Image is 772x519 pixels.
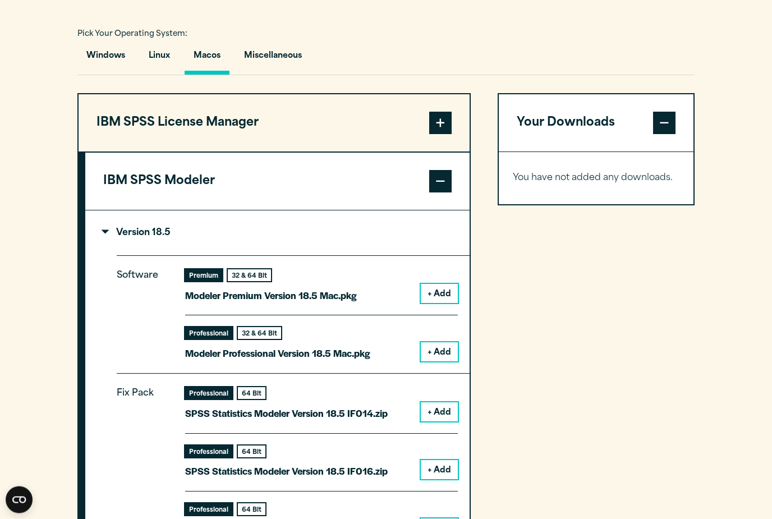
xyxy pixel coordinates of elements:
summary: Version 18.5 [85,211,470,256]
p: You have not added any downloads. [513,171,679,187]
button: IBM SPSS Modeler [85,153,470,210]
div: Your Downloads [499,152,693,205]
div: 64 Bit [238,388,265,399]
div: 32 & 64 Bit [238,328,281,339]
p: Modeler Premium Version 18.5 Mac.pkg [185,288,357,304]
div: 64 Bit [238,446,265,458]
button: Your Downloads [499,95,693,152]
p: Modeler Professional Version 18.5 Mac.pkg [185,346,370,362]
div: Professional [185,328,232,339]
button: Macos [185,43,229,75]
div: 32 & 64 Bit [228,270,271,282]
button: Windows [77,43,134,75]
div: Professional [185,388,232,399]
p: Software [117,268,167,353]
div: Premium [185,270,222,282]
button: IBM SPSS License Manager [79,95,470,152]
button: Linux [140,43,179,75]
span: Pick Your Operating System: [77,31,187,38]
p: SPSS Statistics Modeler Version 18.5 IF016.zip [185,463,388,480]
button: + Add [421,284,458,304]
button: Open CMP widget [6,486,33,513]
p: SPSS Statistics Modeler Version 18.5 IF014.zip [185,406,388,422]
button: Miscellaneous [235,43,311,75]
div: 64 Bit [238,504,265,516]
p: Version 18.5 [103,229,171,238]
button: + Add [421,461,458,480]
button: + Add [421,343,458,362]
div: Professional [185,446,232,458]
button: + Add [421,403,458,422]
div: Professional [185,504,232,516]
